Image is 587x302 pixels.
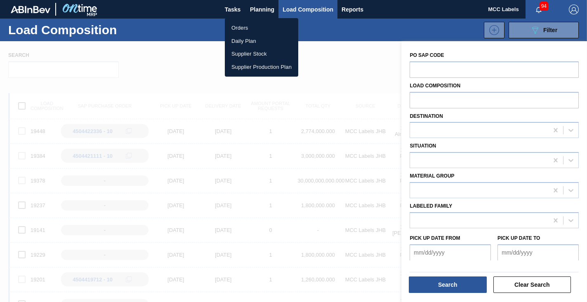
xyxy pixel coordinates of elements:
[225,21,298,35] a: Orders
[225,35,298,48] a: Daily Plan
[225,61,298,74] a: Supplier Production Plan
[225,47,298,61] a: Supplier Stock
